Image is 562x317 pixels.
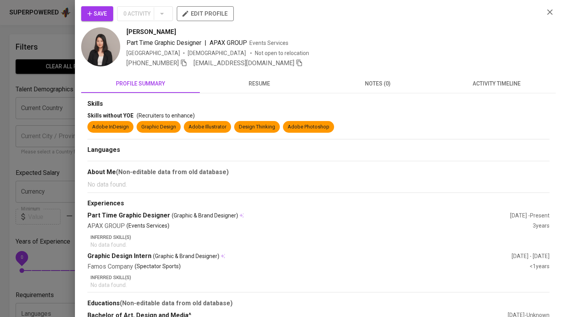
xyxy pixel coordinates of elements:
[512,252,550,260] div: [DATE] - [DATE]
[255,49,309,57] p: Not open to relocation
[91,241,550,249] p: No data found.
[323,79,432,89] span: notes (0)
[141,123,176,131] div: Graphic Design
[510,212,550,219] div: [DATE] - Present
[183,9,228,19] span: edit profile
[87,252,512,261] div: Graphic Design Intern
[87,167,550,177] div: About Me
[87,180,550,189] p: No data found.
[87,199,550,208] div: Experiences
[91,234,550,241] p: Inferred Skill(s)
[87,211,510,220] div: Part Time Graphic Designer
[153,252,219,260] span: (Graphic & Brand Designer)
[87,9,107,19] span: Save
[116,168,229,176] b: (Non-editable data from old database)
[81,6,113,21] button: Save
[205,38,206,48] span: |
[288,123,329,131] div: Adobe Photoshop
[188,49,247,57] span: [DEMOGRAPHIC_DATA]
[87,100,550,109] div: Skills
[194,59,294,67] span: [EMAIL_ADDRESS][DOMAIN_NAME]
[442,79,551,89] span: activity timeline
[91,274,550,281] p: Inferred Skill(s)
[249,40,288,46] span: Events Services
[91,281,550,289] p: No data found.
[86,79,195,89] span: profile summary
[126,222,169,231] p: (Events Services)
[126,49,180,57] div: [GEOGRAPHIC_DATA]
[189,123,226,131] div: Adobe Illustrator
[172,212,238,219] span: (Graphic & Brand Designer)
[177,10,234,16] a: edit profile
[135,262,181,271] p: (Spectator Sports)
[126,39,201,46] span: Part Time Graphic Designer
[81,27,120,66] img: a36c1577c7cf35c5d93bc3f1c84844cb.jpeg
[87,262,530,271] div: Famos Company
[120,299,233,307] b: (Non-editable data from old database)
[137,112,195,119] span: (Recruiters to enhance)
[530,262,550,271] div: <1 years
[533,222,550,231] div: 3 years
[177,6,234,21] button: edit profile
[210,39,247,46] span: APAX GROUP
[92,123,129,131] div: Adobe InDesign
[87,222,533,231] div: APAX GROUP
[87,146,550,155] div: Languages
[126,27,176,37] span: [PERSON_NAME]
[87,112,133,119] span: Skills without YOE
[126,59,179,67] span: [PHONE_NUMBER]
[205,79,314,89] span: resume
[87,299,550,308] div: Educations
[239,123,275,131] div: Design Thinking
